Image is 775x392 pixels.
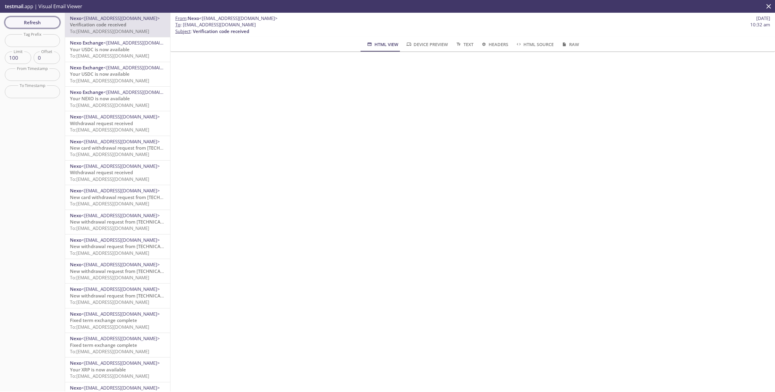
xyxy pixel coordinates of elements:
span: Nexo [188,15,199,21]
span: <[EMAIL_ADDRESS][DOMAIN_NAME]> [104,65,182,71]
div: Nexo<[EMAIL_ADDRESS][DOMAIN_NAME]>Withdrawal request receivedTo:[EMAIL_ADDRESS][DOMAIN_NAME] [65,161,170,185]
div: Nexo<[EMAIL_ADDRESS][DOMAIN_NAME]>Withdrawal request receivedTo:[EMAIL_ADDRESS][DOMAIN_NAME] [65,111,170,135]
span: <[EMAIL_ADDRESS][DOMAIN_NAME]> [81,15,160,21]
p: : [175,22,770,35]
span: New withdrawal request from [TECHNICAL_ID] - [DATE] 08:34:32 (CET) [70,268,221,274]
div: Nexo<[EMAIL_ADDRESS][DOMAIN_NAME]>Fixed term exchange completeTo:[EMAIL_ADDRESS][DOMAIN_NAME] [65,308,170,333]
span: Nexo [70,335,81,341]
div: Nexo<[EMAIL_ADDRESS][DOMAIN_NAME]>New card withdrawal request from [TECHNICAL_ID] - [DATE] 08:35:... [65,185,170,209]
span: <[EMAIL_ADDRESS][DOMAIN_NAME]> [81,163,160,169]
div: Nexo Exchange<[EMAIL_ADDRESS][DOMAIN_NAME]>Your USDC is now availableTo:[EMAIL_ADDRESS][DOMAIN_NAME] [65,37,170,61]
span: Nexo Exchange [70,40,104,46]
span: <[EMAIL_ADDRESS][DOMAIN_NAME]> [81,360,160,366]
span: New withdrawal request from [TECHNICAL_ID] - [DATE] 08:34:05 (CET) [70,293,221,299]
span: To: [EMAIL_ADDRESS][DOMAIN_NAME] [70,201,149,207]
span: Nexo [70,212,81,218]
div: Nexo<[EMAIL_ADDRESS][DOMAIN_NAME]>New withdrawal request from [TECHNICAL_ID] - [DATE] 08:34:05 (C... [65,284,170,308]
span: testmail [5,3,23,10]
span: Verification code received [193,28,249,34]
span: <[EMAIL_ADDRESS][DOMAIN_NAME]> [104,89,182,95]
span: Your USDC is now available [70,71,130,77]
span: <[EMAIL_ADDRESS][DOMAIN_NAME]> [81,261,160,267]
span: New card withdrawal request from [TECHNICAL_ID] - [DATE] 08:42:14 (CET) [70,145,232,151]
span: Subject [175,28,190,34]
span: HTML Source [516,41,554,48]
span: To: [EMAIL_ADDRESS][DOMAIN_NAME] [70,324,149,330]
div: Nexo<[EMAIL_ADDRESS][DOMAIN_NAME]>New card withdrawal request from [TECHNICAL_ID] - [DATE] 08:42:... [65,136,170,160]
span: <[EMAIL_ADDRESS][DOMAIN_NAME]> [81,335,160,341]
span: Headers [481,41,508,48]
span: From [175,15,186,21]
span: Your XRP is now available [70,367,126,373]
span: Nexo [70,360,81,366]
span: <[EMAIL_ADDRESS][DOMAIN_NAME]> [81,237,160,243]
span: : [175,15,278,22]
span: <[EMAIL_ADDRESS][DOMAIN_NAME]> [81,286,160,292]
span: To: [EMAIL_ADDRESS][DOMAIN_NAME] [70,127,149,133]
span: Text [455,41,473,48]
span: Nexo [70,188,81,194]
span: To: [EMAIL_ADDRESS][DOMAIN_NAME] [70,176,149,182]
span: Nexo [70,114,81,120]
span: To: [EMAIL_ADDRESS][DOMAIN_NAME] [70,78,149,84]
span: Verification code received [70,22,126,28]
span: Nexo [70,15,81,21]
span: <[EMAIL_ADDRESS][DOMAIN_NAME]> [81,385,160,391]
div: Nexo<[EMAIL_ADDRESS][DOMAIN_NAME]>Verification code receivedTo:[EMAIL_ADDRESS][DOMAIN_NAME] [65,13,170,37]
span: Nexo [70,311,81,317]
span: Nexo [70,261,81,267]
span: Refresh [10,18,55,26]
span: Fixed term exchange complete [70,317,137,323]
span: <[EMAIL_ADDRESS][DOMAIN_NAME]> [104,40,182,46]
div: Nexo<[EMAIL_ADDRESS][DOMAIN_NAME]>Your XRP is now availableTo:[EMAIL_ADDRESS][DOMAIN_NAME] [65,357,170,382]
div: Nexo Exchange<[EMAIL_ADDRESS][DOMAIN_NAME]>Your NEXO is now availableTo:[EMAIL_ADDRESS][DOMAIN_NAME] [65,87,170,111]
span: To: [EMAIL_ADDRESS][DOMAIN_NAME] [70,151,149,157]
div: Nexo<[EMAIL_ADDRESS][DOMAIN_NAME]>New withdrawal request from [TECHNICAL_ID] - [DATE] 08:34:32 (C... [65,259,170,283]
div: Nexo<[EMAIL_ADDRESS][DOMAIN_NAME]>Fixed term exchange completeTo:[EMAIL_ADDRESS][DOMAIN_NAME] [65,333,170,357]
span: New withdrawal request from [TECHNICAL_ID] - (CET) [70,219,186,225]
span: Nexo [70,286,81,292]
span: To: [EMAIL_ADDRESS][DOMAIN_NAME] [70,348,149,354]
span: Withdrawal request received [70,169,133,175]
span: Raw [561,41,579,48]
span: New withdrawal request from [TECHNICAL_ID] - (CET) [70,243,186,249]
span: Nexo Exchange [70,65,104,71]
span: New card withdrawal request from [TECHNICAL_ID] - [DATE] 08:35:10 (CET) [70,194,232,200]
span: [DATE] [756,15,770,22]
span: <[EMAIL_ADDRESS][DOMAIN_NAME]> [81,138,160,145]
span: To [175,22,180,28]
span: Nexo [70,237,81,243]
span: To: [EMAIL_ADDRESS][DOMAIN_NAME] [70,53,149,59]
span: Withdrawal request received [70,120,133,126]
span: : [EMAIL_ADDRESS][DOMAIN_NAME] [175,22,256,28]
span: Nexo Exchange [70,89,104,95]
button: Refresh [5,17,60,28]
span: To: [EMAIL_ADDRESS][DOMAIN_NAME] [70,250,149,256]
span: To: [EMAIL_ADDRESS][DOMAIN_NAME] [70,373,149,379]
span: To: [EMAIL_ADDRESS][DOMAIN_NAME] [70,225,149,231]
span: <[EMAIL_ADDRESS][DOMAIN_NAME]> [81,212,160,218]
span: Nexo [70,385,81,391]
span: Nexo [70,138,81,145]
span: 10:32 am [750,22,770,28]
span: To: [EMAIL_ADDRESS][DOMAIN_NAME] [70,102,149,108]
div: Nexo<[EMAIL_ADDRESS][DOMAIN_NAME]>New withdrawal request from [TECHNICAL_ID] - (CET)To:[EMAIL_ADD... [65,234,170,259]
span: Your NEXO is now available [70,95,130,101]
span: <[EMAIL_ADDRESS][DOMAIN_NAME]> [81,188,160,194]
span: Nexo [70,163,81,169]
span: <[EMAIL_ADDRESS][DOMAIN_NAME]> [81,114,160,120]
span: To: [EMAIL_ADDRESS][DOMAIN_NAME] [70,274,149,281]
div: Nexo Exchange<[EMAIL_ADDRESS][DOMAIN_NAME]>Your USDC is now availableTo:[EMAIL_ADDRESS][DOMAIN_NAME] [65,62,170,86]
span: <[EMAIL_ADDRESS][DOMAIN_NAME]> [81,311,160,317]
span: To: [EMAIL_ADDRESS][DOMAIN_NAME] [70,28,149,34]
span: Device Preview [406,41,448,48]
span: <[EMAIL_ADDRESS][DOMAIN_NAME]> [199,15,278,21]
div: Nexo<[EMAIL_ADDRESS][DOMAIN_NAME]>New withdrawal request from [TECHNICAL_ID] - (CET)To:[EMAIL_ADD... [65,210,170,234]
span: HTML View [366,41,398,48]
span: Your USDC is now available [70,46,130,52]
span: Fixed term exchange complete [70,342,137,348]
span: To: [EMAIL_ADDRESS][DOMAIN_NAME] [70,299,149,305]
